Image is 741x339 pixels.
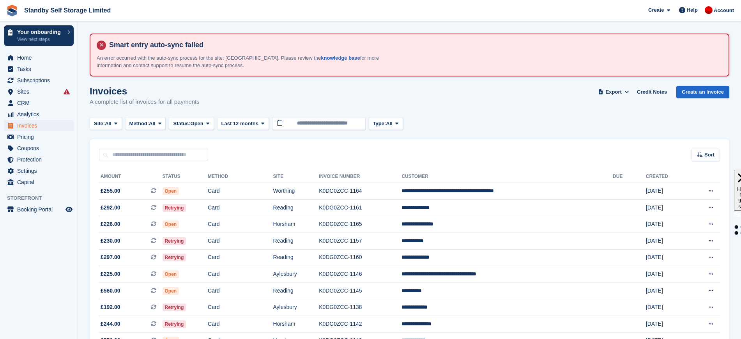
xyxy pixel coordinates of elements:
[273,216,319,233] td: Horsham
[208,282,273,299] td: Card
[90,98,200,106] p: A complete list of invoices for all payments
[208,170,273,183] th: Method
[163,220,179,228] span: Open
[273,233,319,249] td: Reading
[273,299,319,316] td: Aylesbury
[401,170,613,183] th: Customer
[94,120,105,128] span: Site:
[17,143,64,154] span: Coupons
[125,117,166,130] button: Method: All
[646,282,689,299] td: [DATE]
[273,316,319,332] td: Horsham
[646,316,689,332] td: [DATE]
[17,120,64,131] span: Invoices
[17,29,64,35] p: Your onboarding
[319,216,401,233] td: K0DG0ZCC-1165
[17,75,64,86] span: Subscriptions
[704,151,714,159] span: Sort
[169,117,214,130] button: Status: Open
[4,120,74,131] a: menu
[208,249,273,266] td: Card
[4,154,74,165] a: menu
[21,4,114,17] a: Standby Self Storage Limited
[4,165,74,176] a: menu
[149,120,156,128] span: All
[208,233,273,249] td: Card
[17,36,64,43] p: View next steps
[173,120,190,128] span: Status:
[646,170,689,183] th: Created
[101,187,120,195] span: £255.00
[221,120,258,128] span: Last 12 months
[64,89,70,95] i: Smart entry sync failures have occurred
[646,233,689,249] td: [DATE]
[163,170,208,183] th: Status
[163,287,179,295] span: Open
[646,216,689,233] td: [DATE]
[17,131,64,142] span: Pricing
[4,52,74,63] a: menu
[105,120,111,128] span: All
[4,98,74,108] a: menu
[17,52,64,63] span: Home
[163,270,179,278] span: Open
[319,316,401,332] td: K0DG0ZCC-1142
[4,131,74,142] a: menu
[17,98,64,108] span: CRM
[596,86,631,99] button: Export
[101,270,120,278] span: £225.00
[319,233,401,249] td: K0DG0ZCC-1157
[646,266,689,283] td: [DATE]
[319,170,401,183] th: Invoice Number
[217,117,269,130] button: Last 12 months
[208,266,273,283] td: Card
[191,120,203,128] span: Open
[646,249,689,266] td: [DATE]
[163,254,186,261] span: Retrying
[7,194,78,202] span: Storefront
[163,304,186,311] span: Retrying
[101,253,120,261] span: £297.00
[705,6,713,14] img: Aaron Winter
[319,183,401,200] td: K0DG0ZCC-1164
[4,64,74,75] a: menu
[163,204,186,212] span: Retrying
[163,237,186,245] span: Retrying
[101,220,120,228] span: £226.00
[646,199,689,216] td: [DATE]
[101,303,120,311] span: £192.00
[321,55,360,61] a: knowledge base
[273,266,319,283] td: Aylesbury
[648,6,664,14] span: Create
[613,170,646,183] th: Due
[687,6,698,14] span: Help
[386,120,393,128] span: All
[646,299,689,316] td: [DATE]
[4,109,74,120] a: menu
[4,143,74,154] a: menu
[4,177,74,188] a: menu
[90,117,122,130] button: Site: All
[4,86,74,97] a: menu
[129,120,149,128] span: Method:
[17,204,64,215] span: Booking Portal
[319,282,401,299] td: K0DG0ZCC-1145
[319,266,401,283] td: K0DG0ZCC-1146
[17,177,64,188] span: Capital
[606,88,622,96] span: Export
[4,204,74,215] a: menu
[634,86,670,99] a: Credit Notes
[6,5,18,16] img: stora-icon-8386f47178a22dfd0bd8f6a31ec36ba5ce8667c1dd55bd0f319d3a0aa187defe.svg
[17,109,64,120] span: Analytics
[373,120,386,128] span: Type:
[319,199,401,216] td: K0DG0ZCC-1161
[369,117,403,130] button: Type: All
[101,237,120,245] span: £230.00
[90,86,200,96] h1: Invoices
[4,25,74,46] a: Your onboarding View next steps
[4,75,74,86] a: menu
[101,320,120,328] span: £244.00
[101,287,120,295] span: £560.00
[163,320,186,328] span: Retrying
[17,154,64,165] span: Protection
